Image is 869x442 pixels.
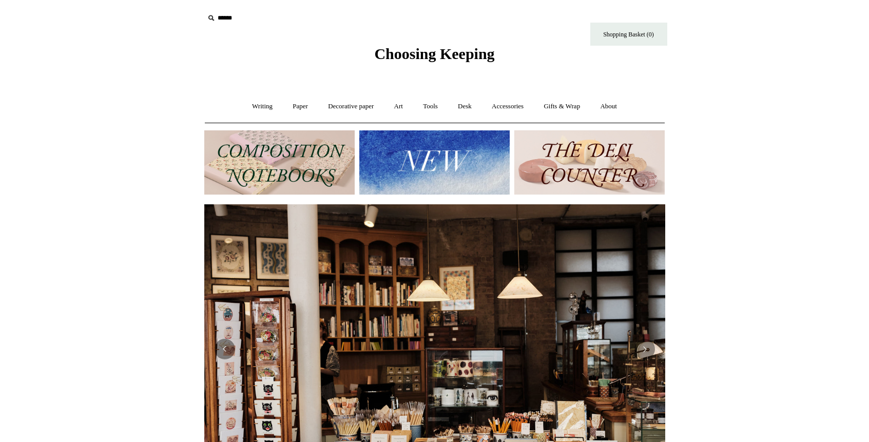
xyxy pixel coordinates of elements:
[374,45,494,62] span: Choosing Keeping
[590,23,667,46] a: Shopping Basket (0)
[634,339,655,359] button: Next
[534,93,589,120] a: Gifts & Wrap
[514,130,665,195] img: The Deli Counter
[414,93,447,120] a: Tools
[283,93,317,120] a: Paper
[243,93,282,120] a: Writing
[591,93,626,120] a: About
[385,93,412,120] a: Art
[449,93,481,120] a: Desk
[319,93,383,120] a: Decorative paper
[215,339,235,359] button: Previous
[482,93,533,120] a: Accessories
[374,53,494,61] a: Choosing Keeping
[204,130,355,195] img: 202302 Composition ledgers.jpg__PID:69722ee6-fa44-49dd-a067-31375e5d54ec
[359,130,510,195] img: New.jpg__PID:f73bdf93-380a-4a35-bcfe-7823039498e1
